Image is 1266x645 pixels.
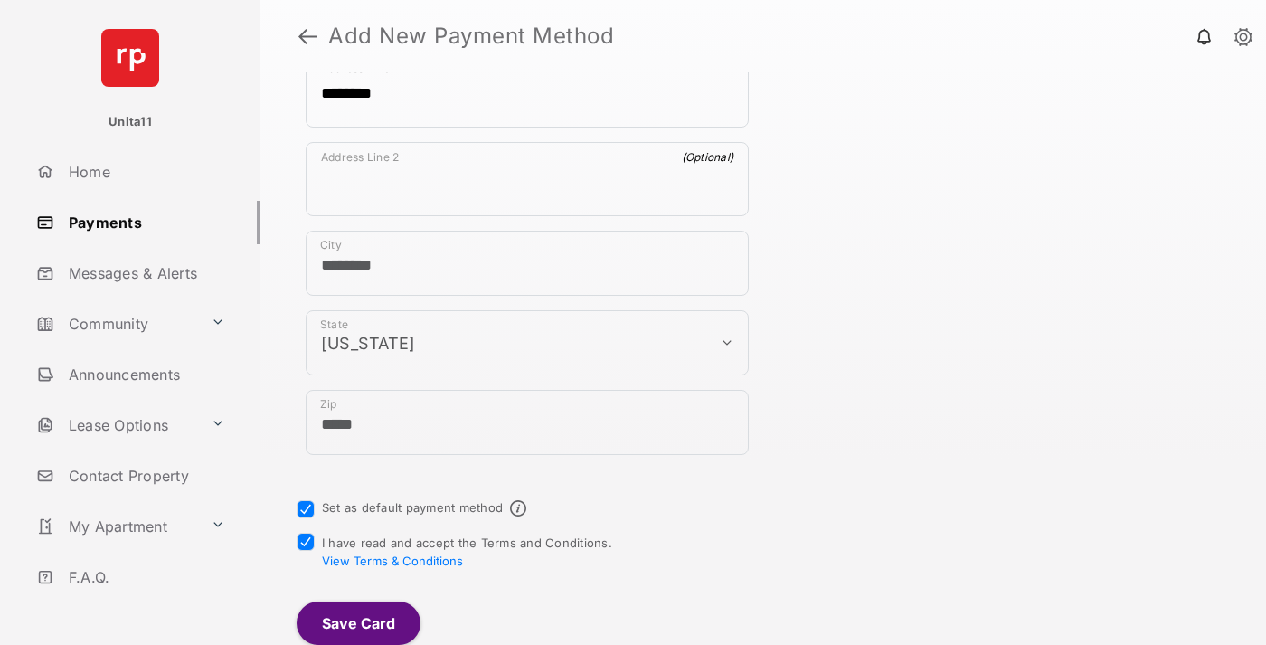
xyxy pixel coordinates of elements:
[29,302,203,346] a: Community
[306,310,749,375] div: payment_method_screening[postal_addresses][administrativeArea]
[306,53,749,128] div: payment_method_screening[postal_addresses][addressLine1]
[29,150,260,194] a: Home
[29,555,260,599] a: F.A.Q.
[29,353,260,396] a: Announcements
[29,505,203,548] a: My Apartment
[322,554,463,568] button: I have read and accept the Terms and Conditions.
[109,113,152,131] p: Unita11
[101,29,159,87] img: svg+xml;base64,PHN2ZyB4bWxucz0iaHR0cDovL3d3dy53My5vcmcvMjAwMC9zdmciIHdpZHRoPSI2NCIgaGVpZ2h0PSI2NC...
[29,454,260,498] a: Contact Property
[29,251,260,295] a: Messages & Alerts
[306,142,749,216] div: payment_method_screening[postal_addresses][addressLine2]
[322,536,612,568] span: I have read and accept the Terms and Conditions.
[510,500,526,517] span: Default payment method info
[306,231,749,296] div: payment_method_screening[postal_addresses][locality]
[306,390,749,455] div: payment_method_screening[postal_addresses][postalCode]
[297,602,420,645] button: Save Card
[29,403,203,447] a: Lease Options
[322,500,503,515] label: Set as default payment method
[29,201,260,244] a: Payments
[328,25,614,47] strong: Add New Payment Method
